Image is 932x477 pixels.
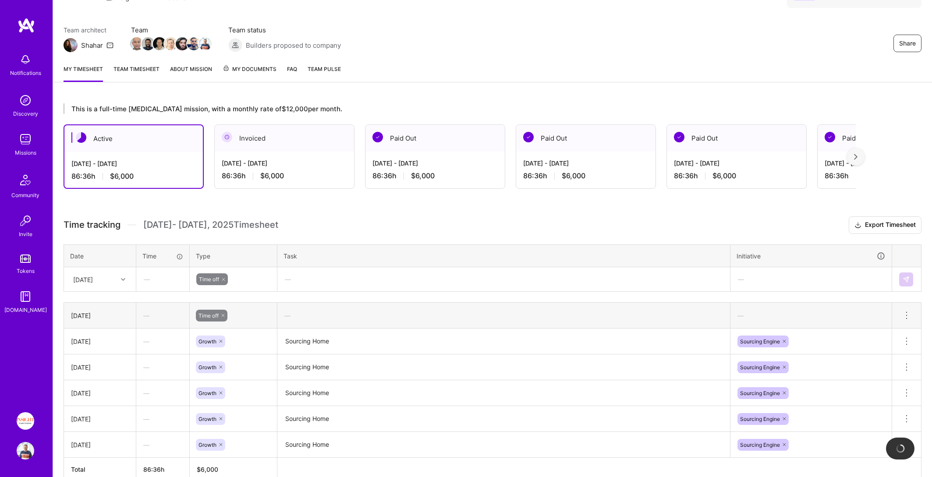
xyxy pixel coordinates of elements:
[667,125,806,152] div: Paid Out
[730,304,892,327] div: —
[854,221,861,230] i: icon Download
[136,330,189,353] div: —
[825,132,835,142] img: Paid Out
[142,251,183,261] div: Time
[411,171,435,180] span: $6,000
[278,329,729,353] textarea: Sourcing Home
[278,407,729,431] textarea: Sourcing Home
[277,304,730,327] div: —
[64,219,120,230] span: Time tracking
[64,125,203,152] div: Active
[20,254,31,263] img: tokens
[278,268,730,291] div: —
[199,36,211,51] a: Team Member Avatar
[136,356,189,379] div: —
[740,442,780,448] span: Sourcing Engine
[17,288,34,305] img: guide book
[223,64,276,74] span: My Documents
[372,132,383,142] img: Paid Out
[14,442,36,459] a: User Avatar
[15,170,36,191] img: Community
[17,92,34,109] img: discovery
[222,132,232,142] img: Invoiced
[188,36,199,51] a: Team Member Avatar
[71,159,196,168] div: [DATE] - [DATE]
[308,64,341,82] a: Team Pulse
[18,18,35,33] img: logo
[198,338,216,345] span: Growth
[712,171,736,180] span: $6,000
[199,276,219,283] span: Time off
[222,159,347,168] div: [DATE] - [DATE]
[223,64,276,82] a: My Documents
[278,433,729,457] textarea: Sourcing Home
[64,25,113,35] span: Team architect
[136,304,189,327] div: —
[142,36,154,51] a: Team Member Avatar
[228,25,341,35] span: Team status
[674,159,799,168] div: [DATE] - [DATE]
[71,311,129,320] div: [DATE]
[64,38,78,52] img: Team Architect
[260,171,284,180] span: $6,000
[740,338,780,345] span: Sourcing Engine
[516,125,656,152] div: Paid Out
[137,268,189,291] div: —
[136,382,189,405] div: —
[131,25,211,35] span: Team
[17,412,34,430] img: Insight Partners: Data & AI - Sourcing
[153,37,166,50] img: Team Member Avatar
[121,277,125,282] i: icon Chevron
[177,36,188,51] a: Team Member Avatar
[198,390,216,396] span: Growth
[76,132,86,143] img: Active
[372,159,498,168] div: [DATE] - [DATE]
[849,216,921,234] button: Export Timesheet
[17,212,34,230] img: Invite
[10,68,41,78] div: Notifications
[110,172,134,181] span: $6,000
[198,442,216,448] span: Growth
[154,36,165,51] a: Team Member Avatar
[740,390,780,396] span: Sourcing Engine
[854,154,858,160] img: right
[222,171,347,180] div: 86:36 h
[176,37,189,50] img: Team Member Avatar
[170,64,212,82] a: About Mission
[13,109,38,118] div: Discovery
[136,407,189,431] div: —
[562,171,585,180] span: $6,000
[198,364,216,371] span: Growth
[71,337,129,346] div: [DATE]
[143,219,278,230] span: [DATE] - [DATE] , 2025 Timesheet
[4,305,47,314] div: [DOMAIN_NAME]
[899,39,916,48] span: Share
[190,244,277,267] th: Type
[731,268,891,291] div: —
[674,171,799,180] div: 86:36 h
[15,148,36,157] div: Missions
[113,64,159,82] a: Team timesheet
[523,171,649,180] div: 86:36 h
[71,414,129,424] div: [DATE]
[740,364,780,371] span: Sourcing Engine
[64,64,103,82] a: My timesheet
[893,35,921,52] button: Share
[11,191,39,200] div: Community
[903,276,910,283] img: Submit
[277,244,730,267] th: Task
[246,41,341,50] span: Builders proposed to company
[14,412,36,430] a: Insight Partners: Data & AI - Sourcing
[64,244,136,267] th: Date
[899,272,914,286] div: null
[523,159,649,168] div: [DATE] - [DATE]
[142,37,155,50] img: Team Member Avatar
[287,64,297,82] a: FAQ
[17,51,34,68] img: bell
[740,416,780,422] span: Sourcing Engine
[131,36,142,51] a: Team Member Avatar
[164,37,177,50] img: Team Member Avatar
[17,266,35,276] div: Tokens
[106,42,113,49] i: icon Mail
[130,37,143,50] img: Team Member Avatar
